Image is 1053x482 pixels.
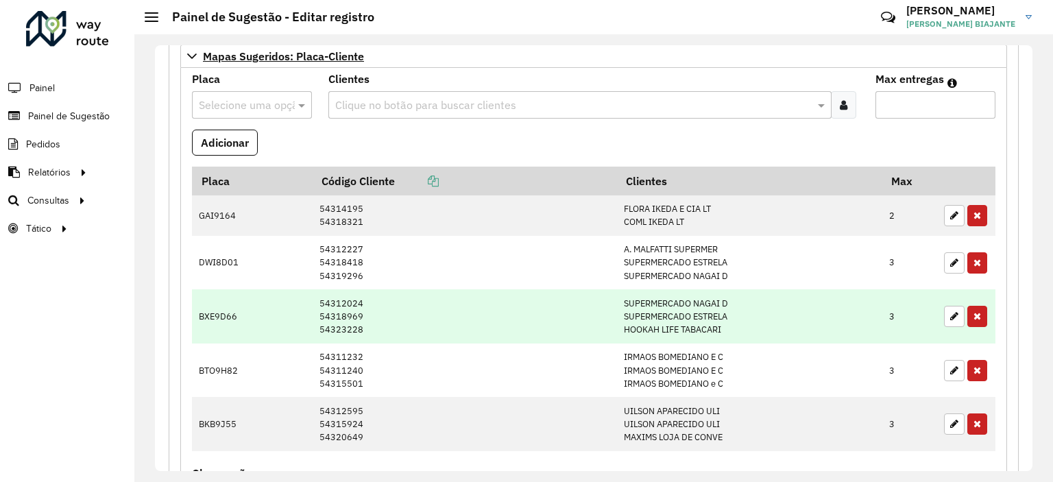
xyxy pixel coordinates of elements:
[192,397,313,451] td: BKB9J55
[180,45,1007,68] a: Mapas Sugeridos: Placa-Cliente
[27,193,69,208] span: Consultas
[616,344,882,398] td: IRMAOS BOMEDIANO E C IRMAOS BOMEDIANO E C IRMAOS BOMEDIANO e C
[203,51,364,62] span: Mapas Sugeridos: Placa-Cliente
[29,81,55,95] span: Painel
[192,465,257,481] label: Observações
[947,77,957,88] em: Máximo de clientes que serão colocados na mesma rota com os clientes informados
[158,10,374,25] h2: Painel de Sugestão - Editar registro
[313,344,617,398] td: 54311232 54311240 54315501
[873,3,903,32] a: Contato Rápido
[313,195,617,236] td: 54314195 54318321
[313,289,617,344] td: 54312024 54318969 54323228
[28,109,110,123] span: Painel de Sugestão
[192,236,313,290] td: DWI8D01
[882,236,937,290] td: 3
[882,167,937,195] th: Max
[616,195,882,236] td: FLORA IKEDA E CIA LT COML IKEDA LT
[882,289,937,344] td: 3
[28,165,71,180] span: Relatórios
[313,236,617,290] td: 54312227 54318418 54319296
[192,130,258,156] button: Adicionar
[882,195,937,236] td: 2
[192,344,313,398] td: BTO9H82
[875,71,944,87] label: Max entregas
[882,344,937,398] td: 3
[616,397,882,451] td: UILSON APARECIDO ULI UILSON APARECIDO ULI MAXIMS LOJA DE CONVE
[616,289,882,344] td: SUPERMERCADO NAGAI D SUPERMERCADO ESTRELA HOOKAH LIFE TABACARI
[882,397,937,451] td: 3
[26,221,51,236] span: Tático
[906,4,1015,17] h3: [PERSON_NAME]
[192,289,313,344] td: BXE9D66
[328,71,370,87] label: Clientes
[192,195,313,236] td: GAI9164
[616,167,882,195] th: Clientes
[313,397,617,451] td: 54312595 54315924 54320649
[26,137,60,152] span: Pedidos
[192,71,220,87] label: Placa
[192,167,313,195] th: Placa
[395,174,439,188] a: Copiar
[313,167,617,195] th: Código Cliente
[616,236,882,290] td: A. MALFATTI SUPERMER SUPERMERCADO ESTRELA SUPERMERCADO NAGAI D
[906,18,1015,30] span: [PERSON_NAME] BIAJANTE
